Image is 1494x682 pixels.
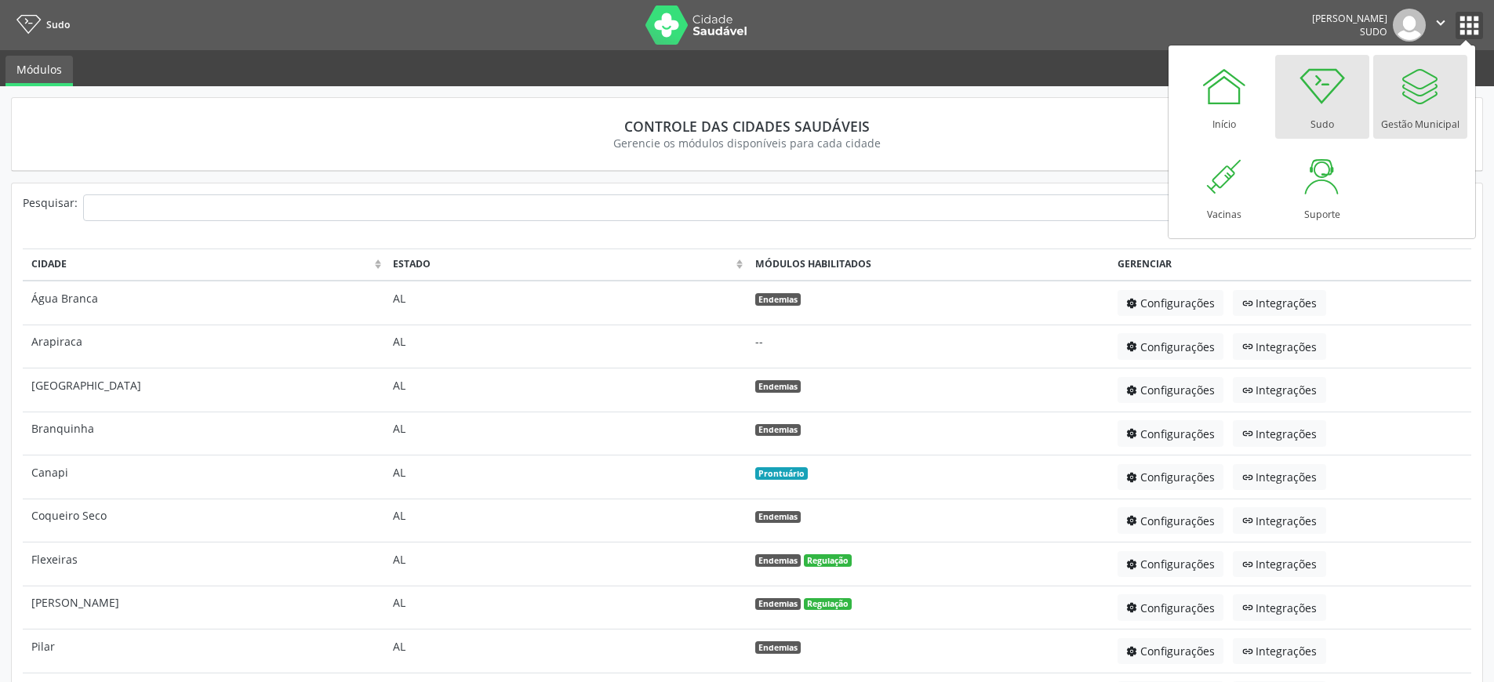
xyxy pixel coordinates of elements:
[804,598,852,611] span: Regulação
[34,118,1460,135] div: Controle das Cidades Saudáveis
[755,467,808,480] span: Prontuário
[1275,55,1369,139] a: Sudo
[1126,298,1140,309] ion-icon: settings
[1233,464,1326,491] button: linkIntegrações
[1118,333,1224,360] button: settingsConfigurações
[1126,559,1140,570] ion-icon: settings
[804,554,852,567] span: Regulação
[1118,377,1224,404] button: settingsConfigurações
[1126,646,1140,657] ion-icon: settings
[1118,551,1224,578] button: settingsConfigurações
[1242,602,1256,613] ion-icon: link
[1233,507,1326,534] button: linkIntegrações
[23,325,385,368] td: Arapiraca
[1456,12,1483,39] button: apps
[385,412,747,455] td: AL
[1242,646,1256,657] ion-icon: link
[755,424,801,437] span: Endemias
[385,368,747,412] td: AL
[1373,55,1467,139] a: Gestão Municipal
[1118,464,1224,491] button: settingsConfigurações
[1126,515,1140,526] ion-icon: settings
[385,455,747,499] td: AL
[23,629,385,673] td: Pilar
[1426,9,1456,42] button: 
[1312,12,1387,25] div: [PERSON_NAME]
[1242,472,1256,483] ion-icon: link
[1233,594,1326,621] button: linkIntegrações
[1177,145,1271,229] a: Vacinas
[1242,385,1256,396] ion-icon: link
[1126,385,1140,396] ion-icon: settings
[385,542,747,586] td: AL
[1233,420,1326,447] button: linkIntegrações
[1118,290,1224,317] button: settingsConfigurações
[1177,55,1271,139] a: Início
[385,629,747,673] td: AL
[393,257,732,271] div: Estado
[1242,341,1256,352] ion-icon: link
[385,499,747,542] td: AL
[1118,257,1463,271] div: Gerenciar
[1432,14,1449,31] i: 
[1118,507,1224,534] button: settingsConfigurações
[1393,9,1426,42] img: img
[1126,602,1140,613] ion-icon: settings
[385,281,747,325] td: AL
[1242,515,1256,526] ion-icon: link
[1242,298,1256,309] ion-icon: link
[1126,472,1140,483] ion-icon: settings
[1242,428,1256,439] ion-icon: link
[755,293,801,306] span: Endemias
[23,194,78,232] div: Pesquisar:
[1233,638,1326,665] button: linkIntegrações
[385,325,747,368] td: AL
[34,135,1460,151] div: Gerencie os módulos disponíveis para cada cidade
[385,586,747,629] td: AL
[46,18,70,31] span: Sudo
[1126,341,1140,352] ion-icon: settings
[1242,559,1256,570] ion-icon: link
[1360,25,1387,38] span: Sudo
[755,257,1101,271] div: Módulos habilitados
[1118,638,1224,665] button: settingsConfigurações
[23,586,385,629] td: [PERSON_NAME]
[11,12,70,38] a: Sudo
[1126,428,1140,439] ion-icon: settings
[1233,333,1326,360] button: linkIntegrações
[23,368,385,412] td: [GEOGRAPHIC_DATA]
[1233,551,1326,578] button: linkIntegrações
[23,542,385,586] td: Flexeiras
[1118,594,1224,621] button: settingsConfigurações
[755,641,801,654] span: Endemias
[755,511,801,524] span: Endemias
[31,257,371,271] div: Cidade
[1275,145,1369,229] a: Suporte
[23,412,385,455] td: Branquinha
[23,499,385,542] td: Coqueiro Seco
[23,455,385,499] td: Canapi
[755,554,801,567] span: Endemias
[1233,290,1326,317] button: linkIntegrações
[1118,420,1224,447] button: settingsConfigurações
[755,380,801,393] span: Endemias
[5,56,73,86] a: Módulos
[755,598,801,611] span: Endemias
[1233,377,1326,404] button: linkIntegrações
[23,281,385,325] td: Água Branca
[755,334,763,349] span: --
